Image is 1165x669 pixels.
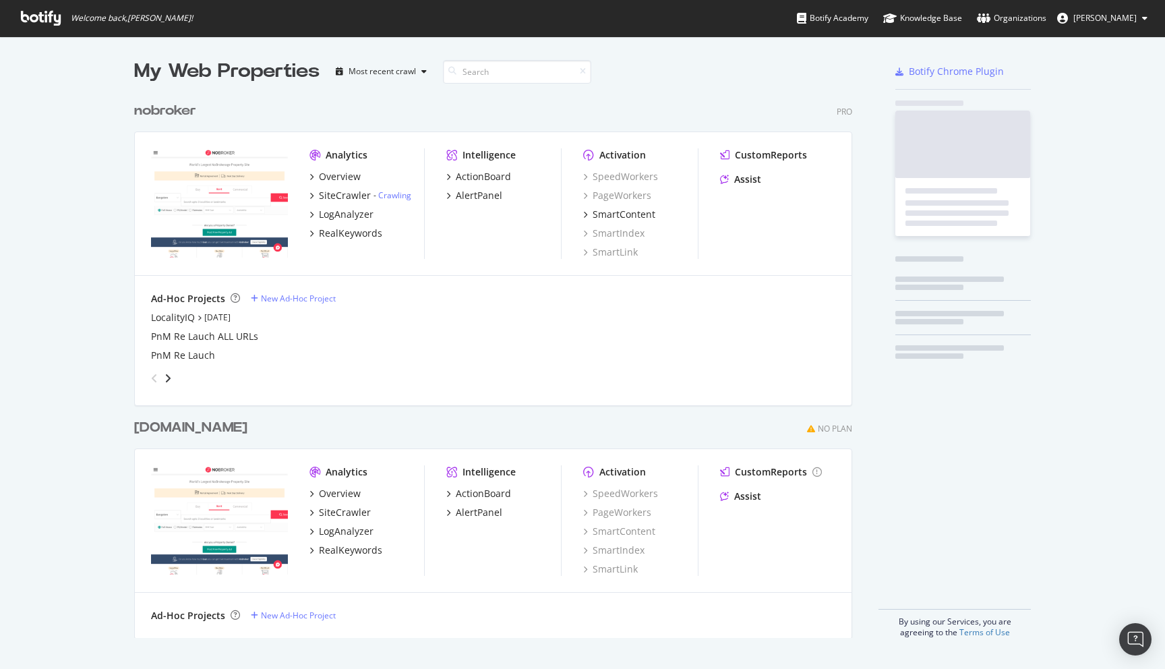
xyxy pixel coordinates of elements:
[895,65,1004,78] a: Botify Chrome Plugin
[151,330,258,343] a: PnM Re Lauch ALL URLs
[319,170,361,183] div: Overview
[204,312,231,323] a: [DATE]
[456,170,511,183] div: ActionBoard
[583,245,638,259] a: SmartLink
[309,544,382,557] a: RealKeywords
[583,525,655,538] a: SmartContent
[309,525,374,538] a: LogAnalyzer
[309,170,361,183] a: Overview
[319,227,382,240] div: RealKeywords
[837,106,852,117] div: Pro
[134,101,196,121] div: nobroker
[319,544,382,557] div: RealKeywords
[878,609,1031,638] div: By using our Services, you are agreeing to the
[1046,7,1158,29] button: [PERSON_NAME]
[374,190,411,201] div: -
[583,170,658,183] a: SpeedWorkers
[456,189,502,202] div: AlertPanel
[309,189,411,202] a: SiteCrawler- Crawling
[1119,623,1152,656] div: Open Intercom Messenger
[599,465,646,479] div: Activation
[319,525,374,538] div: LogAnalyzer
[446,506,502,519] a: AlertPanel
[309,208,374,221] a: LogAnalyzer
[309,227,382,240] a: RealKeywords
[462,465,516,479] div: Intelligence
[151,465,288,575] img: nobrokersecondary.com
[797,11,868,25] div: Botify Academy
[583,208,655,221] a: SmartContent
[734,173,761,186] div: Assist
[883,11,962,25] div: Knowledge Base
[446,487,511,500] a: ActionBoard
[443,60,591,84] input: Search
[134,418,253,438] a: [DOMAIN_NAME]
[456,487,511,500] div: ActionBoard
[378,190,411,201] a: Crawling
[818,423,852,434] div: No Plan
[134,85,863,638] div: grid
[319,208,374,221] div: LogAnalyzer
[251,293,336,304] a: New Ad-Hoc Project
[146,368,163,389] div: angle-left
[583,544,645,557] a: SmartIndex
[720,173,761,186] a: Assist
[151,148,288,258] img: nobroker.com
[735,148,807,162] div: CustomReports
[134,418,247,438] div: [DOMAIN_NAME]
[462,148,516,162] div: Intelligence
[309,506,371,519] a: SiteCrawler
[134,58,320,85] div: My Web Properties
[977,11,1046,25] div: Organizations
[151,292,225,306] div: Ad-Hoc Projects
[319,189,371,202] div: SiteCrawler
[599,148,646,162] div: Activation
[309,487,361,500] a: Overview
[959,627,1010,638] a: Terms of Use
[583,506,651,519] a: PageWorkers
[349,67,416,76] div: Most recent crawl
[163,372,173,385] div: angle-right
[151,609,225,622] div: Ad-Hoc Projects
[734,490,761,503] div: Assist
[261,293,336,304] div: New Ad-Hoc Project
[583,562,638,576] a: SmartLink
[583,487,658,500] a: SpeedWorkers
[134,101,202,121] a: nobroker
[720,148,807,162] a: CustomReports
[583,227,645,240] a: SmartIndex
[330,61,432,82] button: Most recent crawl
[593,208,655,221] div: SmartContent
[735,465,807,479] div: CustomReports
[446,170,511,183] a: ActionBoard
[720,490,761,503] a: Assist
[583,189,651,202] a: PageWorkers
[251,610,336,621] a: New Ad-Hoc Project
[151,311,195,324] a: LocalityIQ
[720,465,822,479] a: CustomReports
[909,65,1004,78] div: Botify Chrome Plugin
[71,13,193,24] span: Welcome back, [PERSON_NAME] !
[326,465,367,479] div: Analytics
[326,148,367,162] div: Analytics
[1073,12,1137,24] span: Bharat Lohakare
[261,610,336,621] div: New Ad-Hoc Project
[456,506,502,519] div: AlertPanel
[446,189,502,202] a: AlertPanel
[151,349,215,362] a: PnM Re Lauch
[319,487,361,500] div: Overview
[319,506,371,519] div: SiteCrawler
